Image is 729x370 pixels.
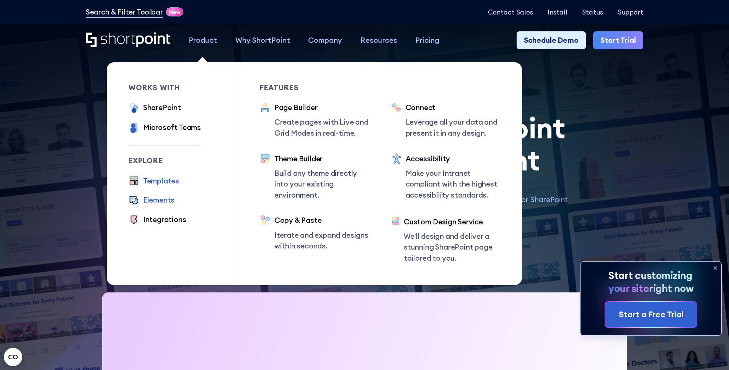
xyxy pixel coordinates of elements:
[391,216,501,264] a: Custom Design ServiceWe’ll design and deliver a stunning SharePoint page tailored to you.
[143,195,175,206] div: Elements
[391,153,501,202] a: AccessibilityMake your Intranet compliant with the highest accessibility standards.
[274,102,369,113] div: Page Builder
[274,168,369,201] p: Build any theme directly into your existing environment.
[274,153,369,164] div: Theme Builder
[143,102,181,113] div: SharePoint
[299,31,351,50] a: Company
[415,35,439,46] div: Pricing
[129,195,175,207] a: Elements
[129,214,186,226] a: Integrations
[129,157,201,164] div: Explore
[260,102,369,138] a: Page BuilderCreate pages with Live and Grid Modes in real-time.
[517,31,586,50] a: Schedule Demo
[582,8,603,16] a: Status
[605,302,696,327] a: Start a Free Trial
[360,35,397,46] div: Resources
[4,348,22,366] button: Open CMP widget
[406,102,501,113] div: Connect
[189,35,217,46] div: Product
[143,175,179,187] div: Templates
[488,8,533,16] a: Contact Sales
[404,216,500,227] div: Custom Design Service
[129,175,179,188] a: Templates
[593,31,643,50] a: Start Trial
[404,231,500,264] p: We’ll design and deliver a stunning SharePoint page tailored to you.
[391,102,501,138] a: ConnectLeverage all your data and present it in any design.
[260,153,369,201] a: Theme BuilderBuild any theme directly into your existing environment.
[548,8,568,16] a: Install
[260,84,369,91] div: Features
[274,215,369,226] div: Copy & Paste
[179,31,226,50] a: Product
[406,153,501,164] div: Accessibility
[351,31,406,50] a: Resources
[308,35,342,46] div: Company
[274,117,369,138] p: Create pages with Live and Grid Modes in real-time.
[406,168,501,201] p: Make your Intranet compliant with the highest accessibility standards.
[143,122,201,133] div: Microsoft Teams
[406,117,501,138] p: Leverage all your data and present it in any design.
[129,102,181,115] a: SharePoint
[86,32,170,48] a: Home
[274,230,369,252] p: Iterate and expand designs within seconds.
[406,31,449,50] a: Pricing
[129,84,201,91] div: works with
[618,8,643,16] a: Support
[129,122,201,135] a: Microsoft Teams
[86,6,163,18] a: Search & Filter Toolbar
[260,215,369,251] a: Copy & PasteIterate and expand designs within seconds.
[226,31,299,50] a: Why ShortPoint
[143,214,186,225] div: Integrations
[235,35,290,46] div: Why ShortPoint
[619,308,683,321] div: Start a Free Trial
